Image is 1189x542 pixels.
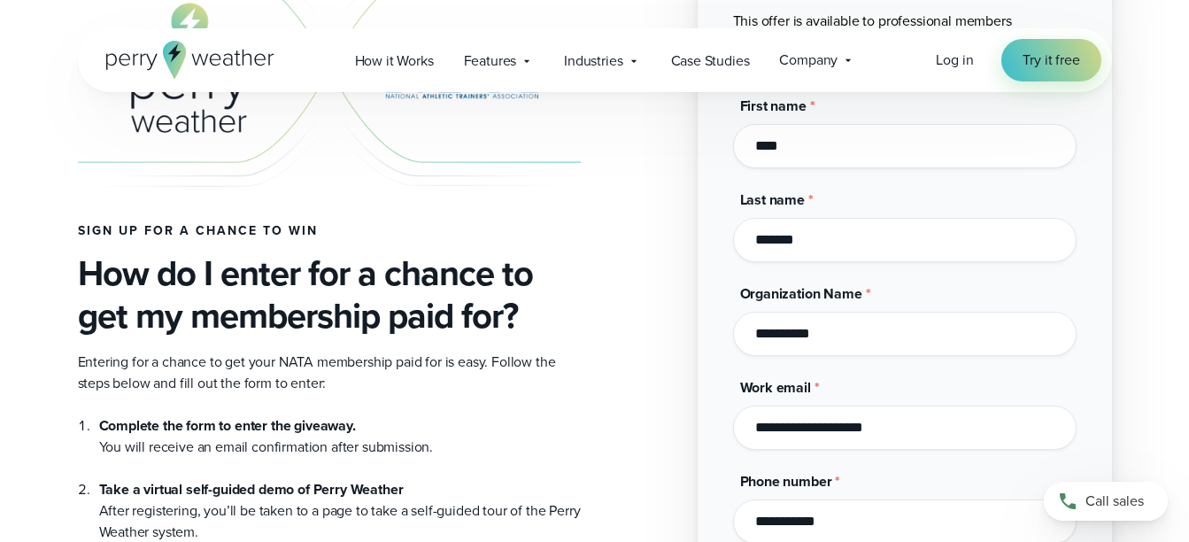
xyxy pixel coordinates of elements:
span: How it Works [355,50,434,72]
li: You will receive an email confirmation after submission. [99,415,581,458]
span: Last name [740,190,805,210]
a: How it Works [340,43,449,79]
span: Organization Name [740,283,862,304]
span: Company [779,50,838,71]
span: Try it free [1023,50,1079,71]
a: Try it free [1001,39,1100,81]
span: Phone number [740,471,832,492]
a: Call sales [1044,482,1168,521]
h3: How do I enter for a chance to get my membership paid for? [78,252,581,337]
span: Call sales [1085,491,1144,512]
span: First name [740,96,807,116]
span: Features [464,50,517,72]
span: Industries [564,50,622,72]
p: Entering for a chance to get your NATA membership paid for is easy. Follow the steps below and fi... [78,352,581,394]
a: Log in [936,50,973,71]
strong: Complete the form to enter the giveaway. [99,415,356,436]
h4: Sign up for a chance to win [78,224,581,238]
strong: Take a virtual self-guided demo of Perry Weather [99,479,404,499]
span: Case Studies [671,50,750,72]
span: Work email [740,377,811,398]
span: Log in [936,50,973,70]
a: Case Studies [656,43,765,79]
